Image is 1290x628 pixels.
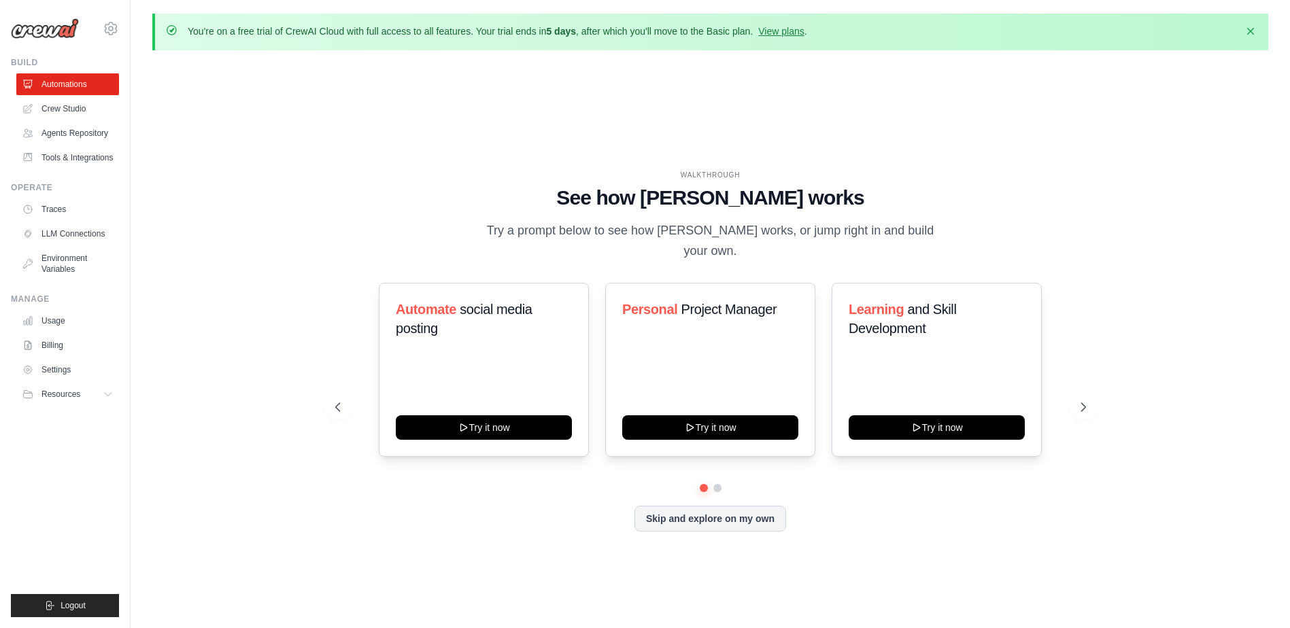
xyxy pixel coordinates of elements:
[16,73,119,95] a: Automations
[634,506,786,531] button: Skip and explore on my own
[16,147,119,169] a: Tools & Integrations
[849,302,904,317] span: Learning
[758,26,804,37] a: View plans
[11,594,119,617] button: Logout
[16,334,119,356] a: Billing
[622,415,798,440] button: Try it now
[16,223,119,245] a: LLM Connections
[11,294,119,304] div: Manage
[546,26,576,37] strong: 5 days
[11,182,119,193] div: Operate
[188,24,807,38] p: You're on a free trial of CrewAI Cloud with full access to all features. Your trial ends in , aft...
[41,389,80,400] span: Resources
[16,383,119,405] button: Resources
[396,415,572,440] button: Try it now
[849,415,1025,440] button: Try it now
[335,186,1086,210] h1: See how [PERSON_NAME] works
[11,57,119,68] div: Build
[16,247,119,280] a: Environment Variables
[396,302,456,317] span: Automate
[16,198,119,220] a: Traces
[849,302,956,336] span: and Skill Development
[396,302,532,336] span: social media posting
[11,18,79,39] img: Logo
[16,122,119,144] a: Agents Repository
[622,302,677,317] span: Personal
[16,359,119,381] a: Settings
[61,600,86,611] span: Logout
[16,310,119,332] a: Usage
[335,170,1086,180] div: WALKTHROUGH
[681,302,777,317] span: Project Manager
[482,221,939,261] p: Try a prompt below to see how [PERSON_NAME] works, or jump right in and build your own.
[16,98,119,120] a: Crew Studio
